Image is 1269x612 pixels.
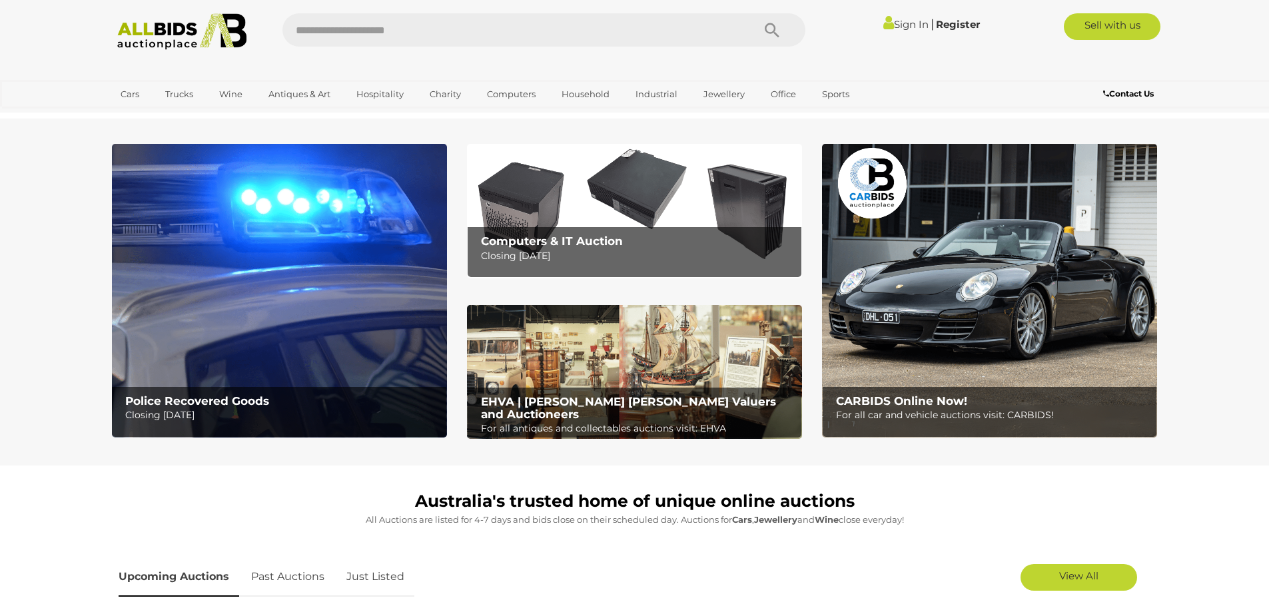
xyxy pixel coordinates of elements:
[112,144,447,438] img: Police Recovered Goods
[110,13,254,50] img: Allbids.com.au
[836,394,967,408] b: CARBIDS Online Now!
[211,83,251,105] a: Wine
[467,144,802,278] img: Computers & IT Auction
[125,394,269,408] b: Police Recovered Goods
[112,83,148,105] a: Cars
[112,105,224,127] a: [GEOGRAPHIC_DATA]
[241,557,334,597] a: Past Auctions
[481,248,795,264] p: Closing [DATE]
[467,305,802,440] a: EHVA | Evans Hastings Valuers and Auctioneers EHVA | [PERSON_NAME] [PERSON_NAME] Valuers and Auct...
[119,492,1151,511] h1: Australia's trusted home of unique online auctions
[481,234,623,248] b: Computers & IT Auction
[732,514,752,525] strong: Cars
[739,13,805,47] button: Search
[627,83,686,105] a: Industrial
[1064,13,1160,40] a: Sell with us
[813,83,858,105] a: Sports
[822,144,1157,438] a: CARBIDS Online Now! CARBIDS Online Now! For all car and vehicle auctions visit: CARBIDS!
[112,144,447,438] a: Police Recovered Goods Police Recovered Goods Closing [DATE]
[936,18,980,31] a: Register
[348,83,412,105] a: Hospitality
[119,512,1151,527] p: All Auctions are listed for 4-7 days and bids close on their scheduled day. Auctions for , and cl...
[478,83,544,105] a: Computers
[481,395,776,421] b: EHVA | [PERSON_NAME] [PERSON_NAME] Valuers and Auctioneers
[836,407,1150,424] p: For all car and vehicle auctions visit: CARBIDS!
[467,144,802,278] a: Computers & IT Auction Computers & IT Auction Closing [DATE]
[815,514,839,525] strong: Wine
[467,305,802,440] img: EHVA | Evans Hastings Valuers and Auctioneers
[119,557,239,597] a: Upcoming Auctions
[1103,89,1154,99] b: Contact Us
[762,83,805,105] a: Office
[553,83,618,105] a: Household
[1021,564,1137,591] a: View All
[1059,569,1098,582] span: View All
[822,144,1157,438] img: CARBIDS Online Now!
[157,83,202,105] a: Trucks
[260,83,339,105] a: Antiques & Art
[481,420,795,437] p: For all antiques and collectables auctions visit: EHVA
[336,557,414,597] a: Just Listed
[1103,87,1157,101] a: Contact Us
[754,514,797,525] strong: Jewellery
[883,18,929,31] a: Sign In
[695,83,753,105] a: Jewellery
[125,407,439,424] p: Closing [DATE]
[421,83,470,105] a: Charity
[931,17,934,31] span: |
